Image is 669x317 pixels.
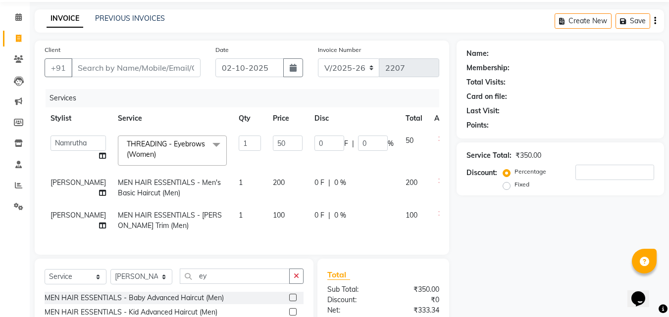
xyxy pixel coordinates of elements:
[267,107,309,130] th: Price
[45,293,224,303] div: MEN HAIR ESSENTIALS - Baby Advanced Haircut (Men)
[383,295,447,305] div: ₹0
[466,120,489,131] div: Points:
[327,270,350,280] span: Total
[314,178,324,188] span: 0 F
[320,295,383,305] div: Discount:
[320,305,383,316] div: Net:
[118,211,222,230] span: MEN HAIR ESSENTIALS - [PERSON_NAME] Trim (Men)
[45,58,72,77] button: +91
[328,178,330,188] span: |
[320,284,383,295] div: Sub Total:
[314,210,324,221] span: 0 F
[273,211,285,220] span: 100
[239,211,243,220] span: 1
[344,138,348,149] span: F
[156,150,160,159] a: x
[400,107,428,130] th: Total
[428,107,461,130] th: Action
[466,150,512,161] div: Service Total:
[466,48,489,59] div: Name:
[215,45,229,54] label: Date
[112,107,233,130] th: Service
[383,284,447,295] div: ₹350.00
[466,106,500,116] div: Last Visit:
[555,13,612,29] button: Create New
[334,178,346,188] span: 0 %
[328,210,330,221] span: |
[466,168,497,178] div: Discount:
[118,178,221,197] span: MEN HAIR ESSENTIALS - Men's Basic Haircut (Men)
[45,45,60,54] label: Client
[273,178,285,187] span: 200
[180,269,290,284] input: Search or Scan
[627,277,659,307] iframe: chat widget
[515,150,541,161] div: ₹350.00
[406,136,413,145] span: 50
[127,139,205,159] span: THREADING - Eyebrows (Women)
[515,167,546,176] label: Percentage
[318,45,361,54] label: Invoice Number
[616,13,650,29] button: Save
[466,77,506,88] div: Total Visits:
[515,180,529,189] label: Fixed
[352,138,354,149] span: |
[309,107,400,130] th: Disc
[233,107,267,130] th: Qty
[51,211,106,220] span: [PERSON_NAME]
[51,178,106,187] span: [PERSON_NAME]
[388,138,394,149] span: %
[71,58,201,77] input: Search by Name/Mobile/Email/Code
[466,91,507,102] div: Card on file:
[45,107,112,130] th: Stylist
[47,10,83,28] a: INVOICE
[383,305,447,316] div: ₹333.34
[95,14,165,23] a: PREVIOUS INVOICES
[46,89,447,107] div: Services
[239,178,243,187] span: 1
[406,178,417,187] span: 200
[334,210,346,221] span: 0 %
[466,63,510,73] div: Membership:
[406,211,417,220] span: 100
